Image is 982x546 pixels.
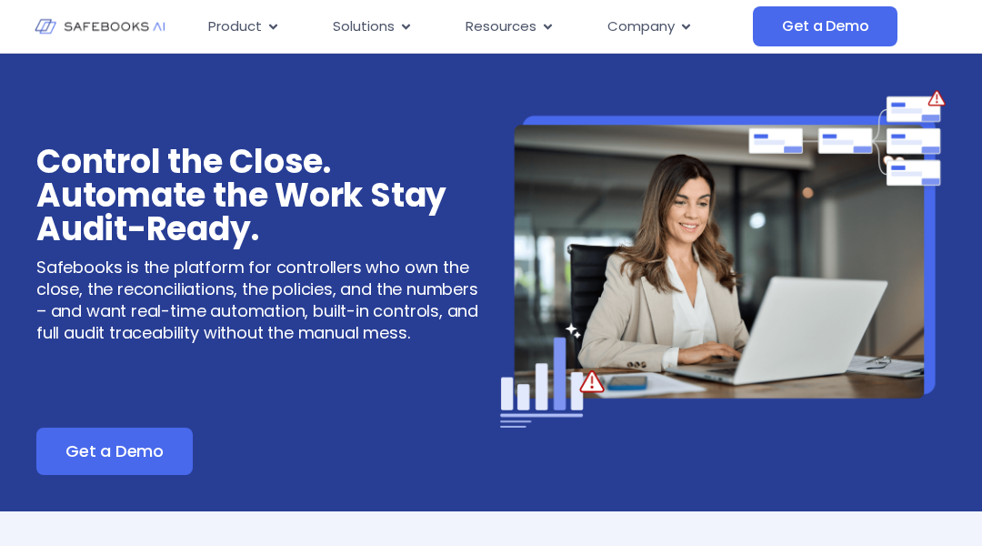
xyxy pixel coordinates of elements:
span: Company [607,16,675,37]
h3: Control the Close. Automate the Work Stay Audit-Ready. [36,145,482,246]
span: Get a Demo [65,442,164,460]
a: Get a Demo [753,6,897,46]
a: Get a Demo [36,428,193,475]
span: Solutions [333,16,395,37]
span: Product [208,16,262,37]
p: Safebooks is the platform for controllers who own the close, the reconciliations, the policies, a... [36,257,482,344]
nav: Menu [194,9,753,45]
img: Safebooks for Controllers 1 [500,90,946,428]
span: Get a Demo [782,17,868,35]
div: Menu Toggle [194,9,753,45]
span: Resources [466,16,536,37]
